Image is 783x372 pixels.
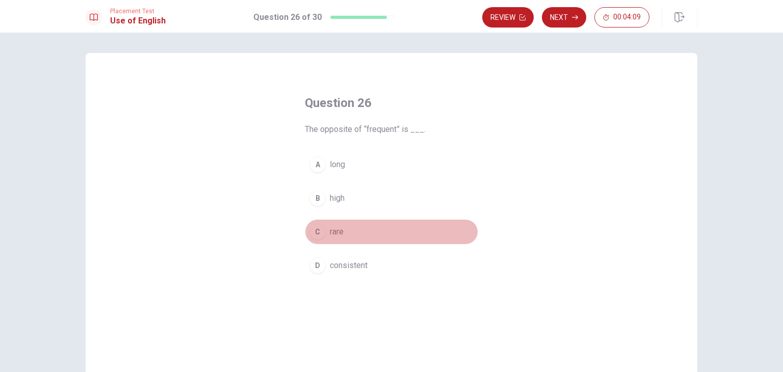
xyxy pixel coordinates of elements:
[309,190,326,206] div: B
[613,13,641,21] span: 00:04:09
[309,224,326,240] div: C
[305,219,478,245] button: Crare
[305,95,478,111] h4: Question 26
[482,7,534,28] button: Review
[305,123,478,136] span: The opposite of “frequent” is ___.
[305,152,478,177] button: Along
[305,185,478,211] button: Bhigh
[330,192,345,204] span: high
[330,226,344,238] span: rare
[594,7,649,28] button: 00:04:09
[309,156,326,173] div: A
[305,253,478,278] button: Dconsistent
[110,8,166,15] span: Placement Test
[542,7,586,28] button: Next
[330,259,368,272] span: consistent
[253,11,322,23] h1: Question 26 of 30
[330,158,345,171] span: long
[309,257,326,274] div: D
[110,15,166,27] h1: Use of English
